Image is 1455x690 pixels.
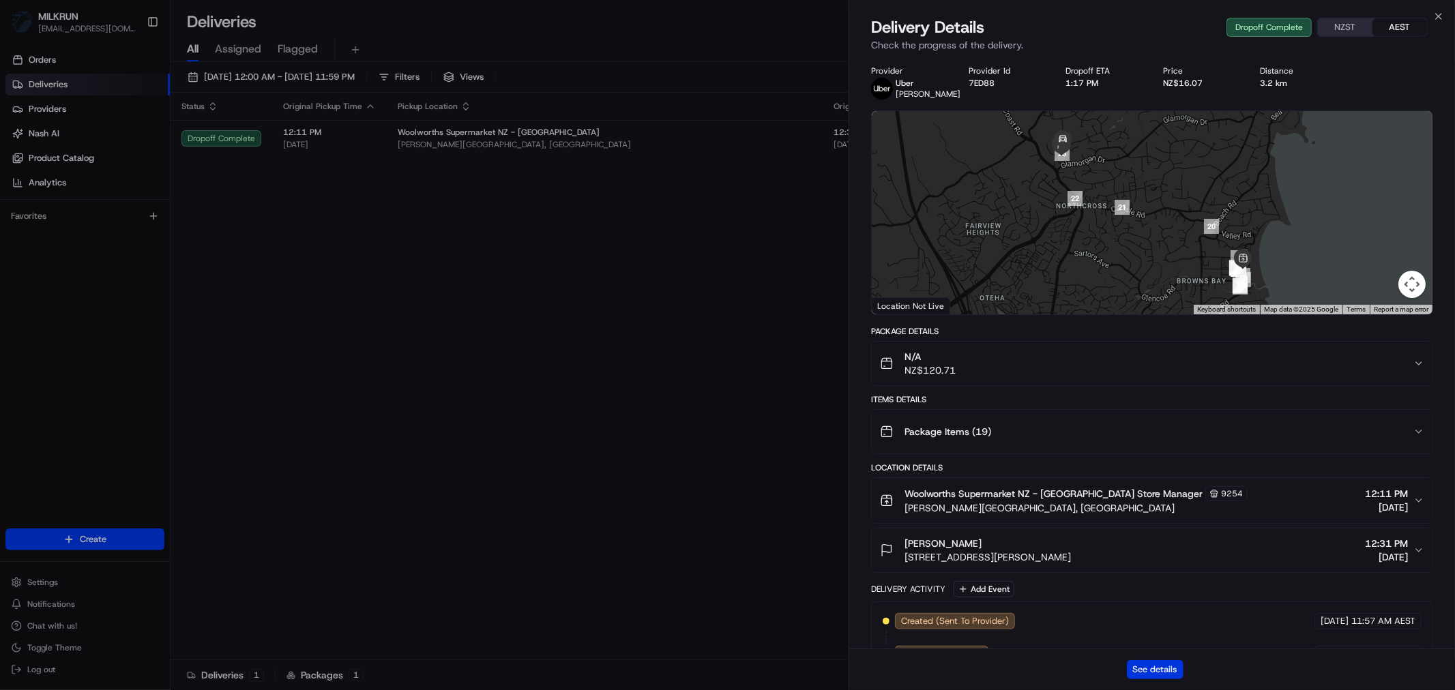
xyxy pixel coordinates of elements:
[1066,65,1142,76] div: Dropoff ETA
[871,394,1433,405] div: Items Details
[901,615,1009,627] span: Created (Sent To Provider)
[1365,537,1408,550] span: 12:31 PM
[1365,500,1408,514] span: [DATE]
[871,16,984,38] span: Delivery Details
[905,550,1071,564] span: [STREET_ADDRESS][PERSON_NAME]
[1321,615,1349,627] span: [DATE]
[1372,18,1427,36] button: AEST
[1365,487,1408,500] span: 12:11 PM
[969,65,1044,76] div: Provider Id
[901,648,982,660] span: Not Assigned Driver
[1068,191,1083,206] div: 22
[871,462,1433,473] div: Location Details
[871,78,893,100] img: uber-new-logo.jpeg
[905,363,956,377] span: NZ$120.71
[871,326,1433,337] div: Package Details
[1261,78,1336,89] div: 3.2 km
[1163,78,1239,89] div: NZ$16.07
[1351,648,1415,660] span: 11:57 AM AEST
[1229,260,1244,275] div: 9
[1233,277,1248,292] div: 15
[871,65,947,76] div: Provider
[1351,615,1415,627] span: 11:57 AM AEST
[969,78,995,89] button: 7ED88
[871,584,945,595] div: Delivery Activity
[1347,305,1366,313] a: Terms (opens in new tab)
[896,78,914,89] span: Uber
[896,89,960,100] span: [PERSON_NAME]
[1221,488,1243,499] span: 9254
[1115,200,1130,215] div: 21
[872,478,1432,523] button: Woolworths Supermarket NZ - [GEOGRAPHIC_DATA] Store Manager9254[PERSON_NAME][GEOGRAPHIC_DATA], [G...
[871,38,1433,52] p: Check the progress of the delivery.
[905,537,982,550] span: [PERSON_NAME]
[872,528,1432,572] button: [PERSON_NAME][STREET_ADDRESS][PERSON_NAME]12:31 PM[DATE]
[1235,268,1250,283] div: 16
[872,410,1432,453] button: Package Items (19)
[875,297,920,314] img: Google
[1163,65,1239,76] div: Price
[1231,260,1246,275] div: 18
[1204,219,1219,234] div: 20
[1365,550,1408,564] span: [DATE]
[1318,18,1372,36] button: NZST
[1261,65,1336,76] div: Distance
[905,487,1203,500] span: Woolworths Supermarket NZ - [GEOGRAPHIC_DATA] Store Manager
[1398,271,1426,298] button: Map camera controls
[875,297,920,314] a: Open this area in Google Maps (opens a new window)
[1231,250,1246,265] div: 19
[872,297,950,314] div: Location Not Live
[1197,305,1256,314] button: Keyboard shortcuts
[872,342,1432,385] button: N/ANZ$120.71
[954,581,1014,597] button: Add Event
[1127,660,1184,679] button: See details
[1374,305,1428,313] a: Report a map error
[905,350,956,363] span: N/A
[1321,648,1349,660] span: [DATE]
[1264,305,1338,313] span: Map data ©2025 Google
[905,425,991,438] span: Package Items ( 19 )
[905,501,1248,515] span: [PERSON_NAME][GEOGRAPHIC_DATA], [GEOGRAPHIC_DATA]
[1066,78,1142,89] div: 1:17 PM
